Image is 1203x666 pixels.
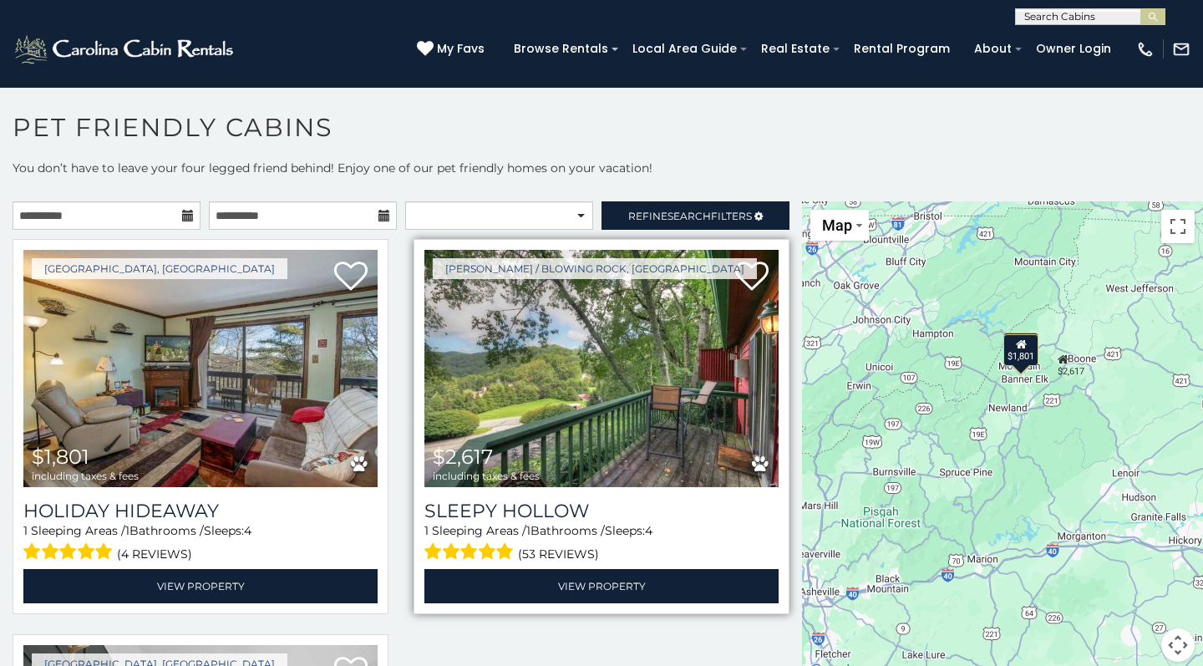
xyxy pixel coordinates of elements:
[13,33,238,66] img: White-1-2.png
[518,543,599,565] span: (53 reviews)
[417,40,489,58] a: My Favs
[23,523,28,538] span: 1
[424,250,779,487] img: Sleepy Hollow
[125,523,129,538] span: 1
[32,445,89,469] span: $1,801
[23,250,378,487] a: Holiday Hideaway $1,801 including taxes & fees
[117,543,192,565] span: (4 reviews)
[433,445,493,469] span: $2,617
[628,210,752,222] span: Refine Filters
[433,258,757,279] a: [PERSON_NAME] / Blowing Rock, [GEOGRAPHIC_DATA]
[1028,36,1119,62] a: Owner Login
[23,522,378,565] div: Sleeping Areas / Bathrooms / Sleeps:
[1172,40,1190,58] img: mail-regular-white.png
[23,250,378,487] img: Holiday Hideaway
[23,569,378,603] a: View Property
[424,250,779,487] a: Sleepy Hollow $2,617 including taxes & fees
[1003,333,1038,365] div: $1,801
[845,36,958,62] a: Rental Program
[433,470,540,481] span: including taxes & fees
[424,523,429,538] span: 1
[810,210,869,241] button: Change map style
[1161,628,1195,662] button: Map camera controls
[822,216,852,234] span: Map
[424,522,779,565] div: Sleeping Areas / Bathrooms / Sleeps:
[1161,210,1195,243] button: Toggle fullscreen view
[23,500,378,522] a: Holiday Hideaway
[32,470,139,481] span: including taxes & fees
[667,210,711,222] span: Search
[437,40,485,58] span: My Favs
[424,569,779,603] a: View Property
[753,36,838,62] a: Real Estate
[424,500,779,522] a: Sleepy Hollow
[505,36,617,62] a: Browse Rentals
[526,523,530,538] span: 1
[624,36,745,62] a: Local Area Guide
[32,258,287,279] a: [GEOGRAPHIC_DATA], [GEOGRAPHIC_DATA]
[1136,40,1155,58] img: phone-regular-white.png
[601,201,789,230] a: RefineSearchFilters
[244,523,251,538] span: 4
[334,260,368,295] a: Add to favorites
[1058,353,1084,377] div: $2,617
[645,523,652,538] span: 4
[1003,333,1038,364] div: $2,589
[966,36,1020,62] a: About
